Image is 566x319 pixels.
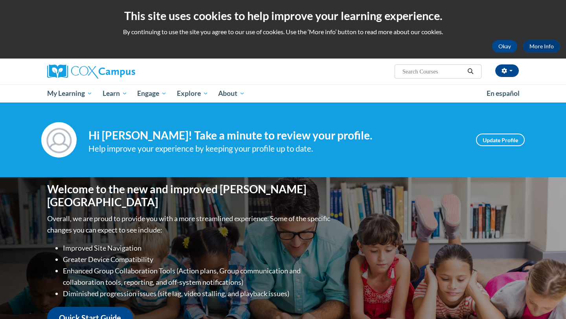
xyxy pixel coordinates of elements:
[172,84,213,103] a: Explore
[535,288,560,313] iframe: Button to launch messaging window
[402,67,465,76] input: Search Courses
[495,64,519,77] button: Account Settings
[492,40,517,53] button: Okay
[63,265,332,288] li: Enhanced Group Collaboration Tools (Action plans, Group communication and collaboration tools, re...
[41,122,77,158] img: Profile Image
[63,254,332,265] li: Greater Device Compatibility
[132,84,172,103] a: Engage
[6,27,560,36] p: By continuing to use the site you agree to our use of cookies. Use the ‘More info’ button to read...
[218,89,245,98] span: About
[42,84,97,103] a: My Learning
[177,89,208,98] span: Explore
[481,85,525,102] a: En español
[63,242,332,254] li: Improved Site Navigation
[47,64,135,79] img: Cox Campus
[476,134,525,146] a: Update Profile
[523,40,560,53] a: More Info
[47,183,332,209] h1: Welcome to the new and improved [PERSON_NAME][GEOGRAPHIC_DATA]
[35,84,531,103] div: Main menu
[47,64,197,79] a: Cox Campus
[487,89,520,97] span: En español
[47,89,92,98] span: My Learning
[47,213,332,236] p: Overall, we are proud to provide you with a more streamlined experience. Some of the specific cha...
[6,8,560,24] h2: This site uses cookies to help improve your learning experience.
[213,84,250,103] a: About
[103,89,127,98] span: Learn
[465,67,476,76] button: Search
[88,142,464,155] div: Help improve your experience by keeping your profile up to date.
[63,288,332,299] li: Diminished progression issues (site lag, video stalling, and playback issues)
[88,129,464,142] h4: Hi [PERSON_NAME]! Take a minute to review your profile.
[137,89,167,98] span: Engage
[97,84,132,103] a: Learn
